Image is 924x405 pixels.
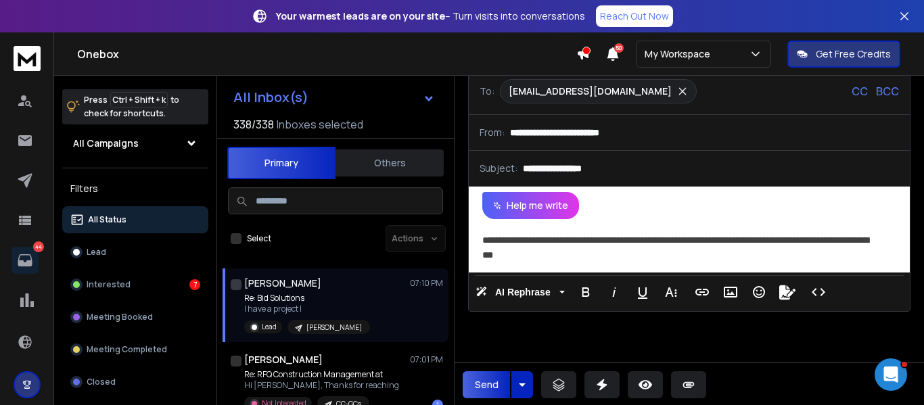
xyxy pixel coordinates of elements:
button: Closed [62,368,208,396]
p: From: [480,126,505,139]
h1: Onebox [77,46,576,62]
button: Help me write [482,192,579,219]
a: 44 [11,247,39,274]
button: AI Rephrase [473,279,568,306]
p: Reach Out Now [600,9,669,23]
button: Interested7 [62,271,208,298]
p: My Workspace [645,47,716,61]
h1: All Campaigns [73,137,139,150]
p: Press to check for shortcuts. [84,93,179,120]
p: Subject: [480,162,517,175]
p: To: [480,85,494,98]
button: Italic (Ctrl+I) [601,279,627,306]
button: All Status [62,206,208,233]
h1: [PERSON_NAME] [244,277,321,290]
h3: Filters [62,179,208,198]
h1: All Inbox(s) [233,91,308,104]
p: Hi [PERSON_NAME], Thanks for reaching [244,380,399,391]
button: Others [336,148,444,178]
button: All Inbox(s) [223,84,446,111]
p: Re: Bid Solutions [244,293,370,304]
button: More Text [658,279,684,306]
iframe: Intercom live chat [875,358,907,391]
h1: [PERSON_NAME] [244,353,323,366]
button: Send [463,371,510,398]
button: Code View [806,279,831,306]
button: Signature [775,279,800,306]
p: – Turn visits into conversations [276,9,585,23]
span: AI Rephrase [492,287,553,298]
p: Get Free Credits [816,47,891,61]
p: [EMAIL_ADDRESS][DOMAIN_NAME] [509,85,672,98]
span: Ctrl + Shift + k [110,92,168,108]
p: Lead [87,247,106,258]
p: 44 [33,241,44,252]
p: Meeting Completed [87,344,167,355]
button: Meeting Completed [62,336,208,363]
span: 50 [614,43,624,53]
p: Lead [262,322,277,332]
p: All Status [88,214,126,225]
button: Emoticons [746,279,772,306]
button: Lead [62,239,208,266]
button: Primary [227,147,336,179]
p: I have a project I [244,304,370,314]
button: Insert Link (Ctrl+K) [689,279,715,306]
p: CC [852,83,868,99]
div: 7 [189,279,200,290]
p: [PERSON_NAME] [306,323,362,333]
button: All Campaigns [62,130,208,157]
p: BCC [876,83,899,99]
p: Closed [87,377,116,387]
h3: Inboxes selected [277,116,363,133]
button: Get Free Credits [787,41,900,68]
span: 338 / 338 [233,116,274,133]
p: 07:10 PM [410,278,443,289]
p: Interested [87,279,131,290]
button: Insert Image (Ctrl+P) [718,279,743,306]
a: Reach Out Now [596,5,673,27]
p: 07:01 PM [410,354,443,365]
p: Re: RFQ Construction Management at [244,369,399,380]
img: logo [14,46,41,71]
p: Meeting Booked [87,312,153,323]
button: Underline (Ctrl+U) [630,279,655,306]
button: Meeting Booked [62,304,208,331]
strong: Your warmest leads are on your site [276,9,445,22]
label: Select [247,233,271,244]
